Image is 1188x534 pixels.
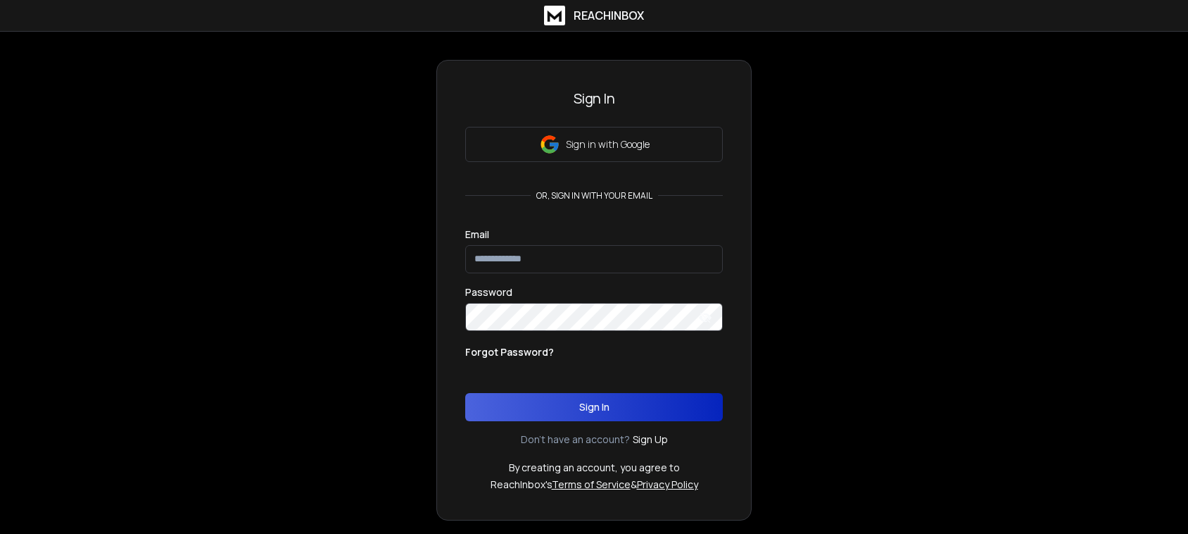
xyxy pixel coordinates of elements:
[465,230,489,240] label: Email
[465,89,723,108] h3: Sign In
[566,137,650,151] p: Sign in with Google
[544,6,565,25] img: logo
[465,287,512,297] label: Password
[465,393,723,421] button: Sign In
[531,190,658,201] p: or, sign in with your email
[552,478,631,491] a: Terms of Service
[465,345,554,359] p: Forgot Password?
[544,6,644,25] a: ReachInbox
[465,127,723,162] button: Sign in with Google
[637,478,698,491] a: Privacy Policy
[633,433,668,447] a: Sign Up
[491,478,698,492] p: ReachInbox's &
[509,461,680,475] p: By creating an account, you agree to
[521,433,630,447] p: Don't have an account?
[574,7,644,24] h1: ReachInbox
